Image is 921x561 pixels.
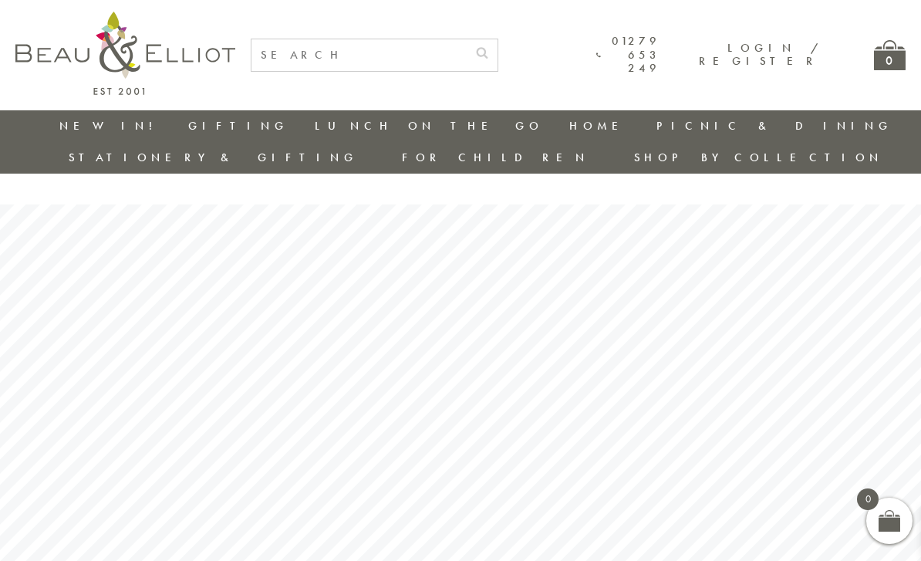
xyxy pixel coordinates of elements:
[634,150,883,165] a: Shop by collection
[251,39,467,71] input: SEARCH
[315,118,543,133] a: Lunch On The Go
[188,118,288,133] a: Gifting
[656,118,892,133] a: Picnic & Dining
[699,40,820,69] a: Login / Register
[59,118,163,133] a: New in!
[15,12,235,95] img: logo
[596,35,660,75] a: 01279 653 249
[857,488,879,510] span: 0
[569,118,631,133] a: Home
[402,150,589,165] a: For Children
[69,150,358,165] a: Stationery & Gifting
[874,40,906,70] a: 0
